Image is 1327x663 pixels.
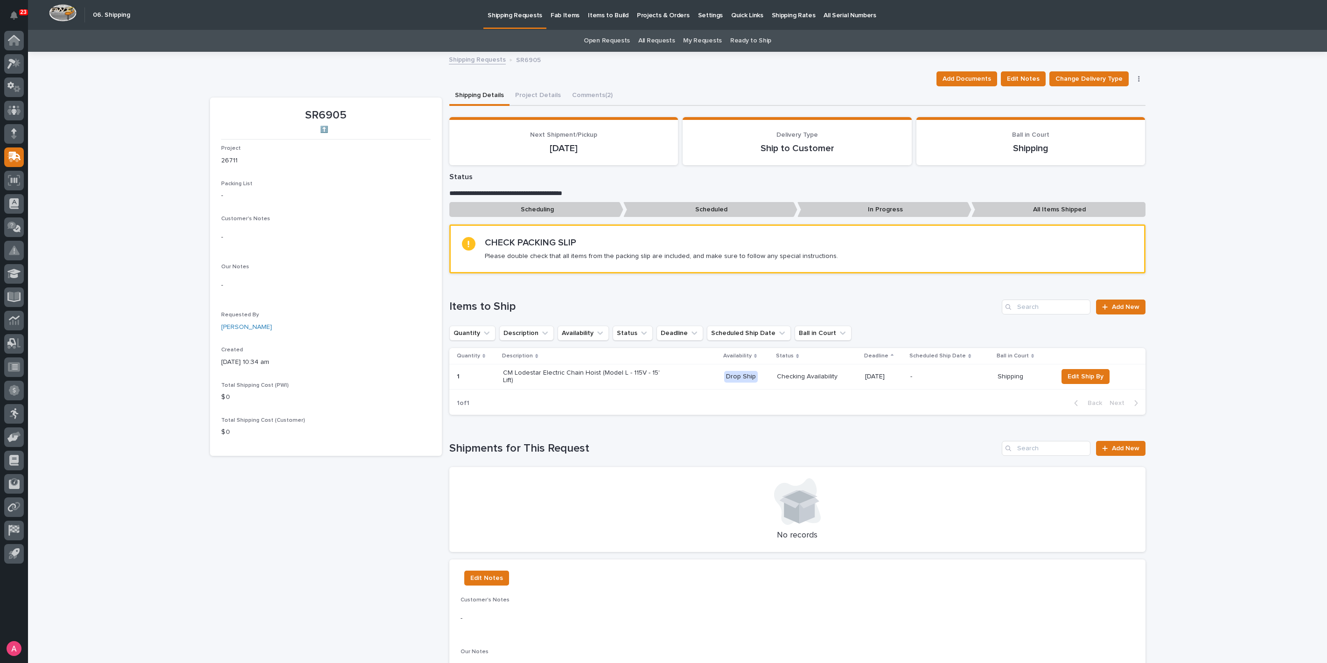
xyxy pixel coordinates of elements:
a: Add New [1096,441,1145,456]
p: [DATE] [865,373,903,381]
p: In Progress [797,202,971,217]
span: Customer's Notes [221,216,270,222]
button: Add Documents [936,71,997,86]
p: SR6905 [516,54,541,64]
p: All Items Shipped [971,202,1145,217]
button: Back [1067,399,1106,407]
p: $ 0 [221,427,431,437]
button: Notifications [4,6,24,25]
p: Ship to Customer [694,143,901,154]
a: Shipping Requests [449,54,506,64]
input: Search [1002,300,1090,314]
p: [DATE] [461,143,667,154]
button: Ball in Court [795,326,852,341]
span: Customer's Notes [461,597,510,603]
span: Edit Ship By [1068,371,1104,382]
tr: 11 CM Lodestar Electric Chain Hoist (Model L - 115V - 15' Lift)Drop ShipChecking Availability[DAT... [449,364,1145,390]
a: My Requests [683,30,722,52]
p: Scheduled [623,202,797,217]
button: Next [1106,399,1145,407]
button: Change Delivery Type [1049,71,1129,86]
p: - [221,191,431,201]
button: Status [613,326,653,341]
span: Add New [1112,304,1139,310]
span: Total Shipping Cost (PWI) [221,383,289,388]
img: Workspace Logo [49,4,77,21]
p: No records [461,530,1134,541]
a: [PERSON_NAME] [221,322,272,332]
span: Project [221,146,241,151]
p: 1 [457,371,461,381]
span: Delivery Type [776,132,818,138]
p: Scheduled Ship Date [909,351,966,361]
span: Change Delivery Type [1055,73,1123,84]
p: Shipping [928,143,1134,154]
p: Quantity [457,351,480,361]
span: Packing List [221,181,252,187]
p: $ 0 [221,392,431,402]
span: Edit Notes [470,572,503,584]
a: Open Requests [584,30,630,52]
p: - [461,614,1134,623]
span: Add New [1112,445,1139,452]
p: [DATE] 10:34 am [221,357,431,367]
p: - [221,280,431,290]
h2: CHECK PACKING SLIP [485,237,576,248]
p: 26711 [221,156,431,166]
span: Next Shipment/Pickup [530,132,597,138]
span: Our Notes [221,264,249,270]
span: Created [221,347,243,353]
button: Edit Ship By [1062,369,1110,384]
span: Total Shipping Cost (Customer) [221,418,305,423]
p: Availability [723,351,752,361]
p: - [910,373,990,381]
h2: 06. Shipping [93,11,130,19]
p: Checking Availability [777,373,858,381]
input: Search [1002,441,1090,456]
button: Project Details [510,86,566,106]
button: Deadline [657,326,703,341]
p: 1 of 1 [449,392,477,415]
button: Quantity [449,326,496,341]
div: Drop Ship [724,371,758,383]
p: Please double check that all items from the packing slip are included, and make sure to follow an... [485,252,838,260]
p: SR6905 [221,109,431,122]
p: ⬆️ [221,126,427,134]
span: Ball in Court [1012,132,1049,138]
button: Shipping Details [449,86,510,106]
button: Edit Notes [1001,71,1046,86]
p: Status [776,351,794,361]
h1: Shipments for This Request [449,442,999,455]
a: All Requests [638,30,675,52]
p: Status [449,173,1145,181]
p: Shipping [998,373,1050,381]
span: Back [1082,399,1102,407]
button: Scheduled Ship Date [707,326,791,341]
a: Ready to Ship [730,30,771,52]
span: Our Notes [461,649,489,655]
button: Edit Notes [464,571,509,586]
button: Comments (2) [566,86,618,106]
span: Requested By [221,312,259,318]
span: Add Documents [943,73,991,84]
button: Availability [558,326,609,341]
p: Deadline [864,351,888,361]
div: Notifications23 [12,11,24,26]
button: users-avatar [4,639,24,658]
a: Add New [1096,300,1145,314]
span: Edit Notes [1007,73,1040,84]
span: Next [1110,399,1130,407]
p: CM Lodestar Electric Chain Hoist (Model L - 115V - 15' Lift) [503,369,666,385]
h1: Items to Ship [449,300,999,314]
p: Ball in Court [997,351,1029,361]
p: - [221,232,431,242]
button: Description [499,326,554,341]
p: Description [502,351,533,361]
p: Scheduling [449,202,623,217]
p: 23 [21,9,27,15]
